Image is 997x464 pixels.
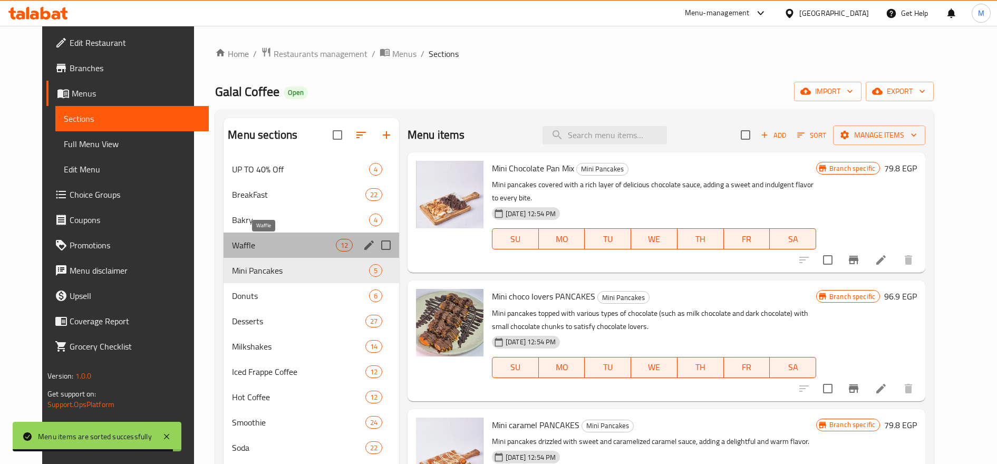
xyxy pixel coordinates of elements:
[224,233,399,258] div: Waffle12edit
[370,215,382,225] span: 4
[336,240,352,250] span: 12
[284,88,308,97] span: Open
[232,391,365,403] div: Hot Coffee
[757,127,790,143] span: Add item
[492,435,816,448] p: Mini pancakes drizzled with sweet and caramelized caramel sauce, adding a delightful and warm fla...
[215,47,249,60] a: Home
[585,357,631,378] button: TU
[841,247,866,273] button: Branch-specific-item
[539,228,585,249] button: MO
[802,85,853,98] span: import
[224,182,399,207] div: BreakFast22
[774,360,812,375] span: SA
[232,365,365,378] div: Iced Frappe Coffee
[795,127,829,143] button: Sort
[369,214,382,226] div: items
[55,131,209,157] a: Full Menu View
[38,431,152,442] div: Menu items are sorted successfully
[70,239,200,252] span: Promotions
[799,7,869,19] div: [GEOGRAPHIC_DATA]
[416,161,483,228] img: Mini Chocolate Pan Mix
[759,129,788,141] span: Add
[576,163,628,176] div: Mini Pancakes
[46,283,209,308] a: Upsell
[365,340,382,353] div: items
[224,157,399,182] div: UP TO 40% Off4
[724,357,770,378] button: FR
[501,452,560,462] span: [DATE] 12:54 PM
[232,264,369,277] span: Mini Pancakes
[232,441,365,454] span: Soda
[685,7,750,20] div: Menu-management
[46,30,209,55] a: Edit Restaurant
[232,188,365,201] span: BreakFast
[875,254,887,266] a: Edit menu item
[492,357,539,378] button: SU
[577,163,628,175] span: Mini Pancakes
[47,369,73,383] span: Version:
[224,359,399,384] div: Iced Frappe Coffee12
[825,163,879,173] span: Branch specific
[366,316,382,326] span: 27
[492,178,816,205] p: Mini pancakes covered with a rich layer of delicious chocolate sauce, adding a sweet and indulgen...
[492,417,579,433] span: Mini caramel PANCAKES
[46,55,209,81] a: Branches
[365,416,382,429] div: items
[365,391,382,403] div: items
[582,420,633,432] span: Mini Pancakes
[366,443,382,453] span: 22
[232,239,335,252] span: Waffle
[416,289,483,356] img: Mini choco lovers PANCAKES
[70,315,200,327] span: Coverage Report
[46,258,209,283] a: Menu disclaimer
[492,307,816,333] p: Mini pancakes topped with various types of chocolate (such as milk chocolate and dark chocolate) ...
[47,387,96,401] span: Get support on:
[429,47,459,60] span: Sections
[224,334,399,359] div: Milkshakes14
[232,214,369,226] span: Bakry
[261,47,367,61] a: Restaurants management
[501,337,560,347] span: [DATE] 12:54 PM
[635,360,673,375] span: WE
[70,62,200,74] span: Branches
[46,81,209,106] a: Menus
[774,231,812,247] span: SA
[797,129,826,141] span: Sort
[46,207,209,233] a: Coupons
[874,85,925,98] span: export
[365,365,382,378] div: items
[232,416,365,429] span: Smoothie
[370,165,382,175] span: 4
[369,163,382,176] div: items
[366,342,382,352] span: 14
[589,360,627,375] span: TU
[70,36,200,49] span: Edit Restaurant
[72,87,200,100] span: Menus
[543,231,581,247] span: MO
[70,188,200,201] span: Choice Groups
[232,289,369,302] div: Donuts
[896,376,921,401] button: delete
[817,249,839,271] span: Select to update
[724,228,770,249] button: FR
[875,382,887,395] a: Edit menu item
[215,80,279,103] span: Galal Coffee
[224,283,399,308] div: Donuts6
[366,190,382,200] span: 22
[408,127,465,143] h2: Menu items
[728,360,766,375] span: FR
[635,231,673,247] span: WE
[232,340,365,353] span: Milkshakes
[232,315,365,327] div: Desserts
[64,138,200,150] span: Full Menu View
[46,308,209,334] a: Coverage Report
[46,182,209,207] a: Choice Groups
[365,188,382,201] div: items
[682,231,720,247] span: TH
[366,392,382,402] span: 12
[374,122,399,148] button: Add section
[64,112,200,125] span: Sections
[75,369,91,383] span: 1.0.0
